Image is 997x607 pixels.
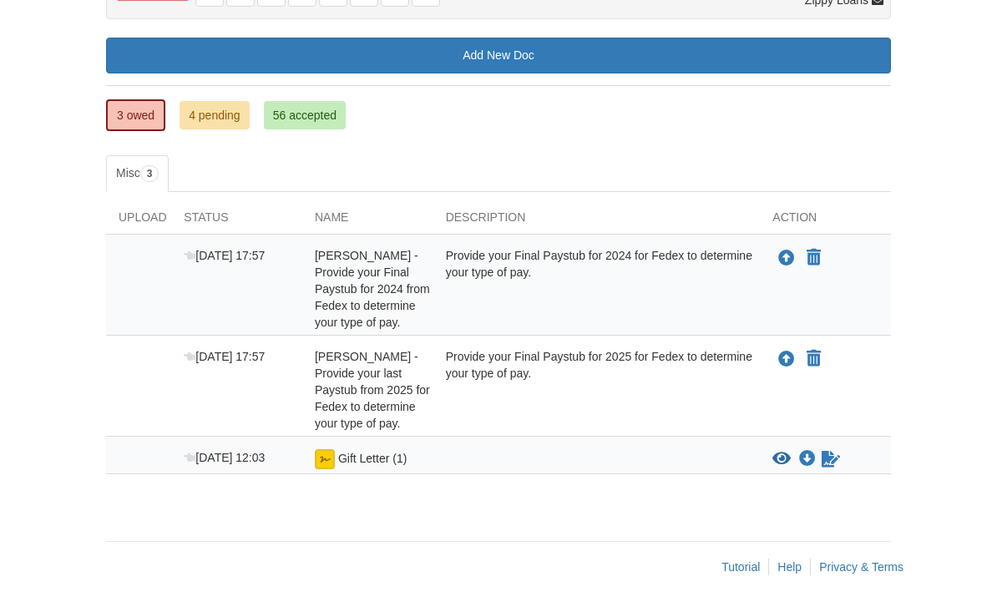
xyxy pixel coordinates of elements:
[777,348,797,370] button: Upload Corey Winzenread - Provide your last Paystub from 2025 for Fedex to determine your type of...
[184,451,265,464] span: [DATE] 12:03
[264,101,346,129] a: 56 accepted
[106,38,891,73] a: Add New Doc
[433,348,761,432] div: Provide your Final Paystub for 2025 for Fedex to determine your type of pay.
[777,560,802,574] a: Help
[184,249,265,262] span: [DATE] 17:57
[799,453,816,466] a: Download Gift Letter (1)
[106,155,169,192] a: Misc
[819,560,903,574] a: Privacy & Terms
[805,248,822,268] button: Declare Corey Winzenread - Provide your Final Paystub for 2024 from Fedex to determine your type ...
[777,247,797,269] button: Upload Corey Winzenread - Provide your Final Paystub for 2024 from Fedex to determine your type o...
[302,209,433,234] div: Name
[106,99,165,131] a: 3 owed
[184,350,265,363] span: [DATE] 17:57
[433,247,761,331] div: Provide your Final Paystub for 2024 for Fedex to determine your type of pay.
[433,209,761,234] div: Description
[338,452,407,465] span: Gift Letter (1)
[180,101,250,129] a: 4 pending
[106,209,171,234] div: Upload
[315,449,335,469] img: esign
[760,209,891,234] div: Action
[820,449,842,469] a: Waiting for your co-borrower to e-sign
[315,249,430,329] span: [PERSON_NAME] - Provide your Final Paystub for 2024 from Fedex to determine your type of pay.
[805,349,822,369] button: Declare Corey Winzenread - Provide your last Paystub from 2025 for Fedex to determine your type o...
[140,165,159,182] span: 3
[772,451,791,468] button: View Gift Letter (1)
[721,560,760,574] a: Tutorial
[315,350,430,430] span: [PERSON_NAME] - Provide your last Paystub from 2025 for Fedex to determine your type of pay.
[171,209,302,234] div: Status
